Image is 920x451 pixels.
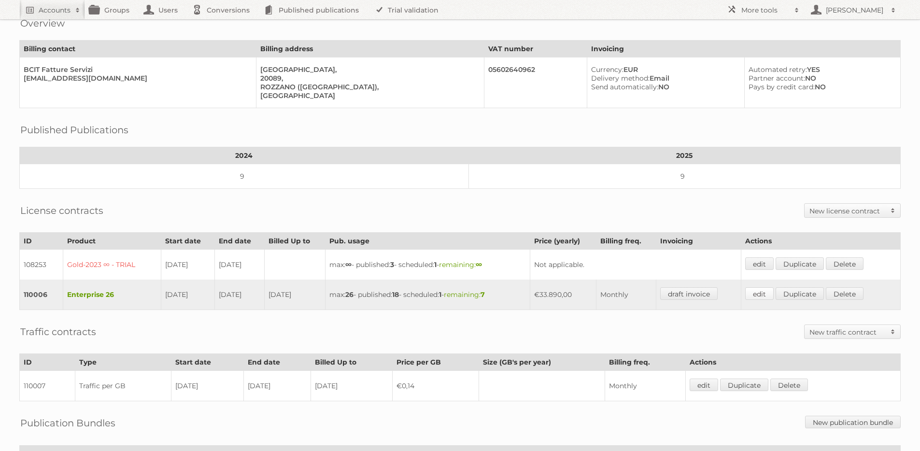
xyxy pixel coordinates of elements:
[660,287,718,300] a: draft invoice
[530,250,741,280] td: Not applicable.
[20,233,63,250] th: ID
[749,74,805,83] span: Partner account:
[161,233,215,250] th: Start date
[720,379,768,391] a: Duplicate
[656,233,741,250] th: Invoicing
[886,204,900,217] span: Toggle
[690,379,718,391] a: edit
[215,233,265,250] th: End date
[215,250,265,280] td: [DATE]
[345,260,352,269] strong: ∞
[481,290,485,299] strong: 7
[260,91,476,100] div: [GEOGRAPHIC_DATA]
[770,379,808,391] a: Delete
[325,280,530,310] td: max: - published: - scheduled: -
[244,371,311,401] td: [DATE]
[75,354,171,371] th: Type
[591,74,650,83] span: Delivery method:
[161,280,215,310] td: [DATE]
[171,354,244,371] th: Start date
[20,164,469,189] td: 9
[20,16,65,30] h2: Overview
[63,233,161,250] th: Product
[20,324,96,339] h2: Traffic contracts
[591,83,736,91] div: NO
[826,257,863,270] a: Delete
[444,290,485,299] span: remaining:
[605,371,686,401] td: Monthly
[260,65,476,74] div: [GEOGRAPHIC_DATA],
[244,354,311,371] th: End date
[311,371,393,401] td: [DATE]
[886,325,900,338] span: Toggle
[20,250,63,280] td: 108253
[20,41,256,57] th: Billing contact
[591,65,623,74] span: Currency:
[256,41,484,57] th: Billing address
[393,371,479,401] td: €0,14
[392,290,399,299] strong: 18
[20,416,115,430] h2: Publication Bundles
[805,204,900,217] a: New license contract
[591,74,736,83] div: Email
[749,74,892,83] div: NO
[390,260,394,269] strong: 3
[826,287,863,300] a: Delete
[749,83,892,91] div: NO
[805,325,900,338] a: New traffic contract
[745,257,774,270] a: edit
[325,233,530,250] th: Pub. usage
[776,287,824,300] a: Duplicate
[749,65,892,74] div: YES
[468,147,900,164] th: 2025
[325,250,530,280] td: max: - published: - scheduled: -
[745,287,774,300] a: edit
[75,371,171,401] td: Traffic per GB
[476,260,482,269] strong: ∞
[749,83,815,91] span: Pays by credit card:
[591,65,736,74] div: EUR
[20,354,75,371] th: ID
[741,5,790,15] h2: More tools
[530,280,596,310] td: €33.890,00
[260,83,476,91] div: ROZZANO ([GEOGRAPHIC_DATA]),
[260,74,476,83] div: 20089,
[63,250,161,280] td: Gold-2023 ∞ - TRIAL
[776,257,824,270] a: Duplicate
[605,354,686,371] th: Billing freq.
[809,206,886,216] h2: New license contract
[749,65,807,74] span: Automated retry:
[39,5,71,15] h2: Accounts
[439,290,441,299] strong: 1
[823,5,886,15] h2: [PERSON_NAME]
[805,416,901,428] a: New publication bundle
[596,280,656,310] td: Monthly
[439,260,482,269] span: remaining:
[264,280,325,310] td: [DATE]
[311,354,393,371] th: Billed Up to
[20,123,128,137] h2: Published Publications
[686,354,901,371] th: Actions
[345,290,354,299] strong: 26
[596,233,656,250] th: Billing freq.
[20,203,103,218] h2: License contracts
[809,327,886,337] h2: New traffic contract
[587,41,900,57] th: Invoicing
[741,233,901,250] th: Actions
[63,280,161,310] td: Enterprise 26
[20,147,469,164] th: 2024
[264,233,325,250] th: Billed Up to
[161,250,215,280] td: [DATE]
[530,233,596,250] th: Price (yearly)
[24,74,248,83] div: [EMAIL_ADDRESS][DOMAIN_NAME]
[171,371,244,401] td: [DATE]
[20,280,63,310] td: 110006
[479,354,605,371] th: Size (GB's per year)
[434,260,437,269] strong: 1
[24,65,248,74] div: BCIT Fatture Servizi
[20,371,75,401] td: 110007
[468,164,900,189] td: 9
[484,41,587,57] th: VAT number
[393,354,479,371] th: Price per GB
[215,280,265,310] td: [DATE]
